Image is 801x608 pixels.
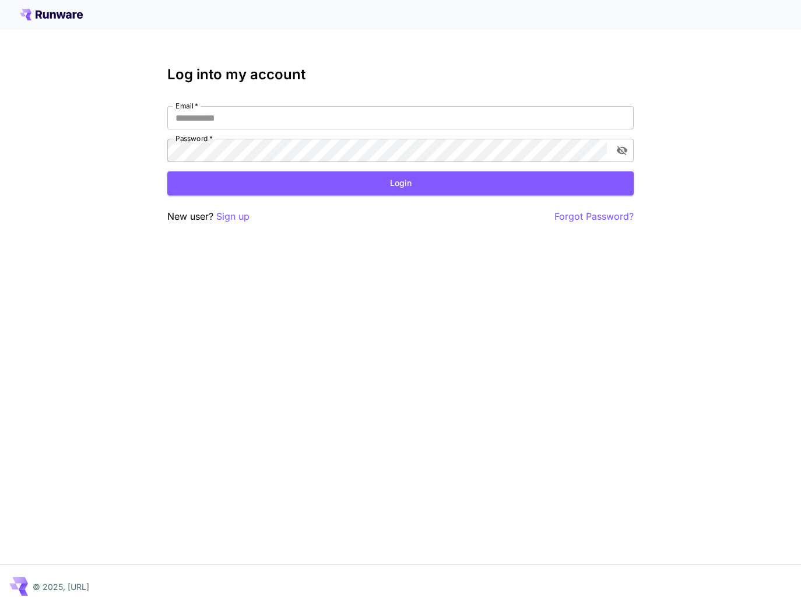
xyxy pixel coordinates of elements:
h3: Log into my account [167,66,634,83]
p: © 2025, [URL] [33,581,89,593]
button: Sign up [216,209,250,224]
button: toggle password visibility [612,140,633,161]
p: New user? [167,209,250,224]
label: Password [175,133,213,143]
label: Email [175,101,198,111]
button: Forgot Password? [554,209,634,224]
button: Login [167,171,634,195]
